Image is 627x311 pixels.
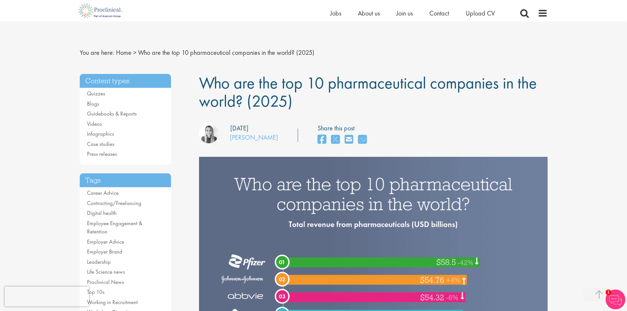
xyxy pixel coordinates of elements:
[87,258,111,265] a: Leadership
[318,133,326,147] a: share on facebook
[87,199,141,207] a: Contracting/Freelancing
[87,288,104,295] a: Top 10s
[466,9,495,17] a: Upload CV
[606,290,611,295] span: 1
[138,48,314,57] span: Who are the top 10 pharmaceutical companies in the world? (2025)
[80,48,114,57] span: You are here:
[80,74,171,88] h3: Content types
[396,9,413,17] a: Join us
[87,150,117,157] a: Press releases
[87,209,117,217] a: Digital health
[87,189,119,196] a: Career Advice
[358,133,367,147] a: share on whats app
[230,133,278,142] a: [PERSON_NAME]
[5,287,89,306] iframe: reCAPTCHA
[331,133,340,147] a: share on twitter
[116,48,131,57] a: breadcrumb link
[429,9,449,17] a: Contact
[87,220,142,235] a: Employee Engagement & Retention
[358,9,380,17] a: About us
[87,298,138,306] a: Working in Recruitment
[318,123,370,133] label: Share this post
[87,238,124,245] a: Employer Advice
[199,72,537,112] span: Who are the top 10 pharmaceutical companies in the world? (2025)
[87,248,122,255] a: Employer Brand
[87,90,105,97] a: Quizzes
[606,290,625,309] img: Chatbot
[199,123,219,143] img: Hannah Burke
[87,130,114,137] a: Infographics
[87,110,137,117] a: Guidebooks & Reports
[230,123,248,133] div: [DATE]
[133,48,136,57] span: >
[87,140,114,148] a: Case studies
[80,173,171,188] h3: Tags
[345,133,353,147] a: share on email
[87,100,99,107] a: Blogs
[87,120,102,127] a: Videos
[87,268,125,275] a: Life Science news
[87,278,124,286] a: Proclinical News
[330,9,341,17] a: Jobs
